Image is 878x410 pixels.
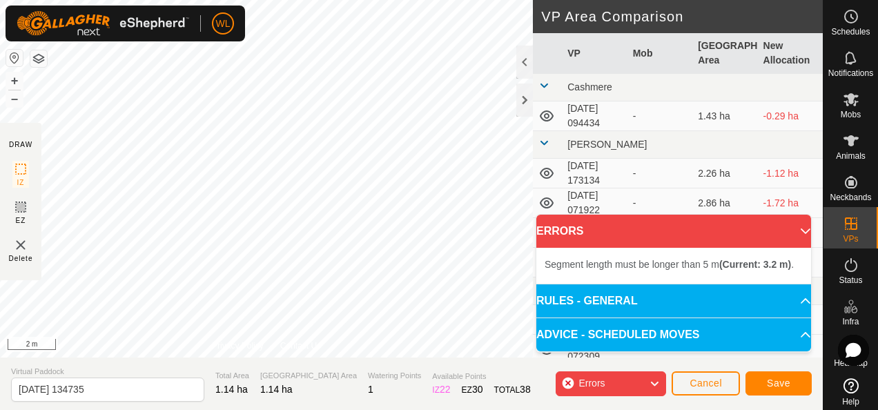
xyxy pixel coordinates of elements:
th: Mob [627,33,692,74]
span: Virtual Paddock [11,366,204,378]
span: Notifications [828,69,873,77]
button: – [6,90,23,107]
td: -1.12 ha [758,159,823,188]
td: 2.86 ha [692,188,757,218]
b: (Current: 3.2 m) [719,259,791,270]
span: Segment length must be longer than 5 m . [545,259,794,270]
a: Privacy Policy [212,340,264,352]
span: Delete [9,253,33,264]
span: 1 [368,384,373,395]
td: 2.26 ha [692,159,757,188]
td: -0.29 ha [758,101,823,131]
span: Save [767,378,790,389]
td: [DATE] 173134 [562,159,627,188]
button: Cancel [672,371,740,396]
span: 1.14 ha [260,384,293,395]
img: Gallagher Logo [17,11,189,36]
span: Available Points [432,371,530,382]
td: [DATE] 071922 [562,188,627,218]
span: [GEOGRAPHIC_DATA] Area [260,370,357,382]
span: 1.14 ha [215,384,248,395]
span: Heatmap [834,359,868,367]
p-accordion-content: ERRORS [536,248,811,284]
span: 22 [440,384,451,395]
button: Map Layers [30,50,47,67]
div: IZ [432,382,450,397]
h2: VP Area Comparison [541,8,823,25]
th: [GEOGRAPHIC_DATA] Area [692,33,757,74]
td: 1.43 ha [692,101,757,131]
td: [DATE] 094434 [562,101,627,131]
th: VP [562,33,627,74]
a: Contact Us [280,340,321,352]
div: - [633,109,687,124]
div: DRAW [9,139,32,150]
span: 30 [472,384,483,395]
span: WL [216,17,231,31]
span: EZ [16,215,26,226]
span: Cashmere [567,81,612,92]
span: VPs [843,235,858,243]
span: Mobs [841,110,861,119]
span: IZ [17,177,25,188]
div: - [633,196,687,211]
span: ERRORS [536,223,583,240]
span: Watering Points [368,370,421,382]
td: -1.72 ha [758,188,823,218]
div: - [633,166,687,181]
div: EZ [462,382,483,397]
th: New Allocation [758,33,823,74]
span: Errors [578,378,605,389]
span: Schedules [831,28,870,36]
p-accordion-header: RULES - GENERAL [536,284,811,318]
span: Neckbands [830,193,871,202]
span: Cancel [690,378,722,389]
div: TOTAL [494,382,531,397]
span: Total Area [215,370,249,382]
span: ADVICE - SCHEDULED MOVES [536,326,699,343]
button: Reset Map [6,50,23,66]
p-accordion-header: ADVICE - SCHEDULED MOVES [536,318,811,351]
span: Status [839,276,862,284]
span: RULES - GENERAL [536,293,638,309]
span: Animals [836,152,866,160]
span: [PERSON_NAME] [567,139,647,150]
span: 38 [520,384,531,395]
button: + [6,72,23,89]
p-accordion-header: ERRORS [536,215,811,248]
button: Save [745,371,812,396]
img: VP [12,237,29,253]
span: Help [842,398,859,406]
span: Infra [842,318,859,326]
